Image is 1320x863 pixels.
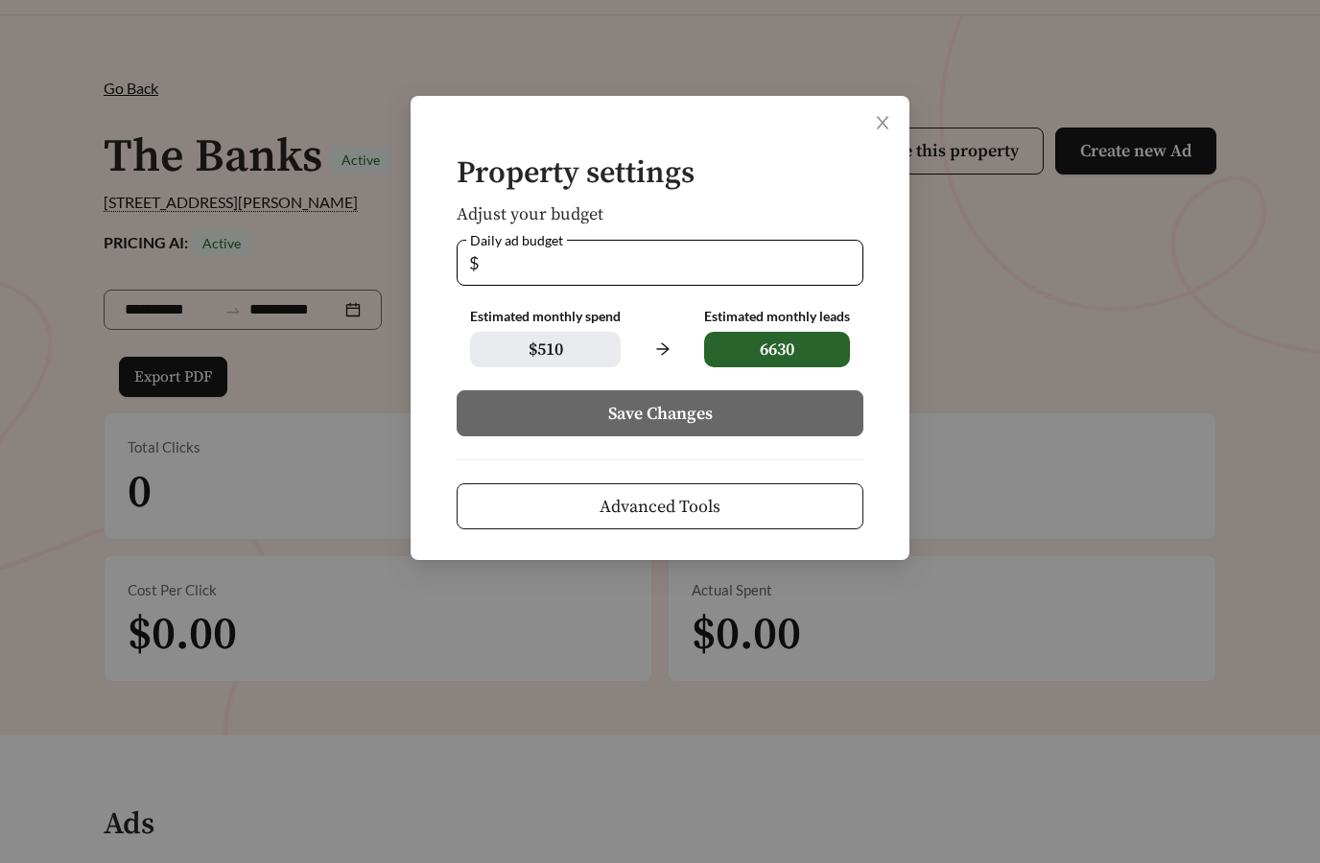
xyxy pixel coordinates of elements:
a: Advanced Tools [457,497,863,515]
h4: Property settings [457,157,863,191]
button: Close [856,96,909,150]
div: Estimated monthly spend [470,309,621,325]
button: Advanced Tools [457,483,863,529]
span: 6630 [704,332,850,367]
h5: Adjust your budget [457,205,863,224]
span: Advanced Tools [600,494,720,520]
span: arrow-right [644,331,680,367]
span: $ 510 [470,332,621,367]
span: close [874,114,891,131]
button: Save Changes [457,390,863,436]
div: Estimated monthly leads [704,309,850,325]
span: $ [469,241,479,285]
